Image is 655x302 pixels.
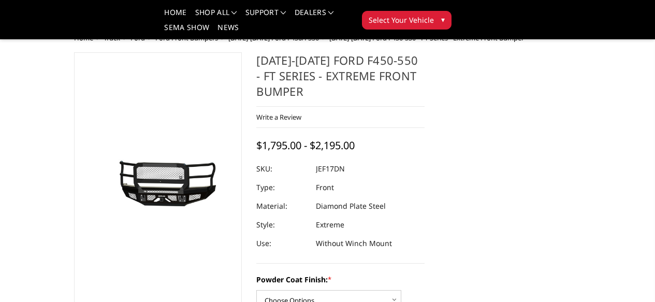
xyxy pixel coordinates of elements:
button: Select Your Vehicle [362,11,452,30]
span: $1,795.00 - $2,195.00 [256,138,355,152]
a: Home [164,9,186,24]
dt: SKU: [256,160,308,178]
dt: Use: [256,234,308,253]
dd: Diamond Plate Steel [316,197,386,215]
a: News [217,24,239,39]
a: Write a Review [256,112,301,122]
iframe: Chat Widget [603,252,655,302]
dt: Type: [256,178,308,197]
dd: Extreme [316,215,344,234]
dd: JEF17DN [316,160,345,178]
a: Dealers [295,9,334,24]
a: Support [245,9,286,24]
dt: Material: [256,197,308,215]
dd: Without Winch Mount [316,234,392,253]
label: Powder Coat Finish: [256,274,425,285]
dt: Style: [256,215,308,234]
span: ▾ [441,14,445,25]
h1: [DATE]-[DATE] Ford F450-550 - FT Series - Extreme Front Bumper [256,52,425,107]
span: Select Your Vehicle [369,15,434,25]
dd: Front [316,178,334,197]
a: SEMA Show [164,24,209,39]
a: shop all [195,9,237,24]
